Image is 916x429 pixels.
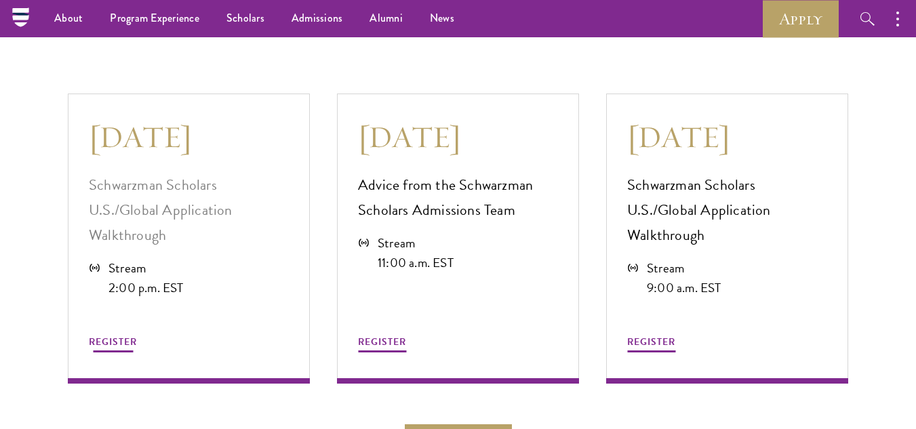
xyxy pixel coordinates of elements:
[378,253,454,272] div: 11:00 a.m. EST
[358,333,406,354] button: REGISTER
[647,278,721,298] div: 9:00 a.m. EST
[627,335,675,349] span: REGISTER
[627,173,827,248] p: Schwarzman Scholars U.S./Global Application Walkthrough
[89,118,289,156] h3: [DATE]
[627,118,827,156] h3: [DATE]
[89,335,137,349] span: REGISTER
[89,333,137,354] button: REGISTER
[358,118,558,156] h3: [DATE]
[378,233,454,253] div: Stream
[89,173,289,248] p: Schwarzman Scholars U.S./Global Application Walkthrough
[358,335,406,349] span: REGISTER
[108,278,184,298] div: 2:00 p.m. EST
[606,94,848,384] a: [DATE] Schwarzman Scholars U.S./Global Application Walkthrough Stream 9:00 a.m. EST REGISTER
[627,333,675,354] button: REGISTER
[358,173,558,223] p: Advice from the Schwarzman Scholars Admissions Team
[108,258,184,278] div: Stream
[68,94,310,384] a: [DATE] Schwarzman Scholars U.S./Global Application Walkthrough Stream 2:00 p.m. EST REGISTER
[337,94,579,384] a: [DATE] Advice from the Schwarzman Scholars Admissions Team Stream 11:00 a.m. EST REGISTER
[647,258,721,278] div: Stream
